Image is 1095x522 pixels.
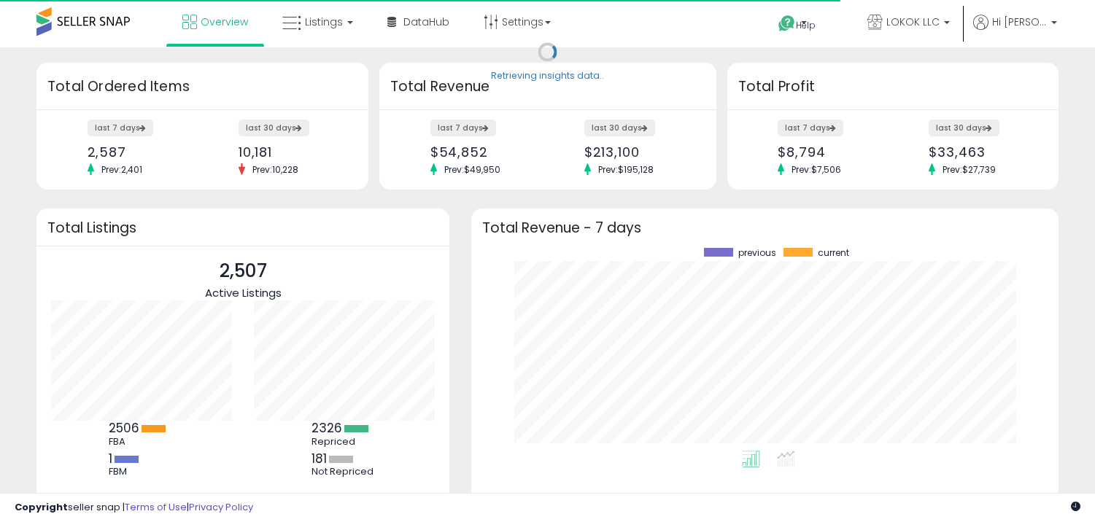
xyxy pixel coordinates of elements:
label: last 7 days [88,120,153,136]
div: Retrieving insights data.. [491,70,604,83]
div: Not Repriced [312,466,377,478]
a: Privacy Policy [189,500,253,514]
span: previous [738,248,776,258]
span: Overview [201,15,248,29]
span: Listings [305,15,343,29]
label: last 30 days [929,120,999,136]
i: Get Help [778,15,796,33]
label: last 7 days [778,120,843,136]
div: 2,587 [88,144,192,160]
div: FBM [109,466,174,478]
span: Prev: $27,739 [935,163,1003,176]
span: Prev: $49,950 [437,163,508,176]
div: $8,794 [778,144,882,160]
b: 181 [312,450,327,467]
h3: Total Profit [738,77,1048,97]
span: Prev: $195,128 [591,163,661,176]
div: $213,100 [584,144,691,160]
h3: Total Revenue - 7 days [482,222,1048,233]
a: Terms of Use [125,500,187,514]
div: Repriced [312,436,377,448]
div: $54,852 [430,144,537,160]
span: Prev: 2,401 [94,163,150,176]
label: last 30 days [584,120,655,136]
span: current [818,248,849,258]
span: Prev: 10,228 [245,163,306,176]
h3: Total Revenue [390,77,705,97]
div: seller snap | | [15,501,253,515]
b: 1 [109,450,112,467]
b: 2326 [312,419,342,437]
div: 10,181 [239,144,343,160]
span: Hi [PERSON_NAME] [992,15,1047,29]
b: 2506 [109,419,139,437]
span: LOKOK LLC [886,15,940,29]
div: $33,463 [929,144,1033,160]
span: Active Listings [205,285,282,300]
div: FBA [109,436,174,448]
label: last 30 days [239,120,309,136]
h3: Total Ordered Items [47,77,357,97]
a: Hi [PERSON_NAME] [973,15,1057,47]
label: last 7 days [430,120,496,136]
h3: Total Listings [47,222,438,233]
strong: Copyright [15,500,68,514]
span: Prev: $7,506 [784,163,848,176]
span: Help [796,19,816,31]
p: 2,507 [205,257,282,285]
span: DataHub [403,15,449,29]
a: Help [767,4,844,47]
